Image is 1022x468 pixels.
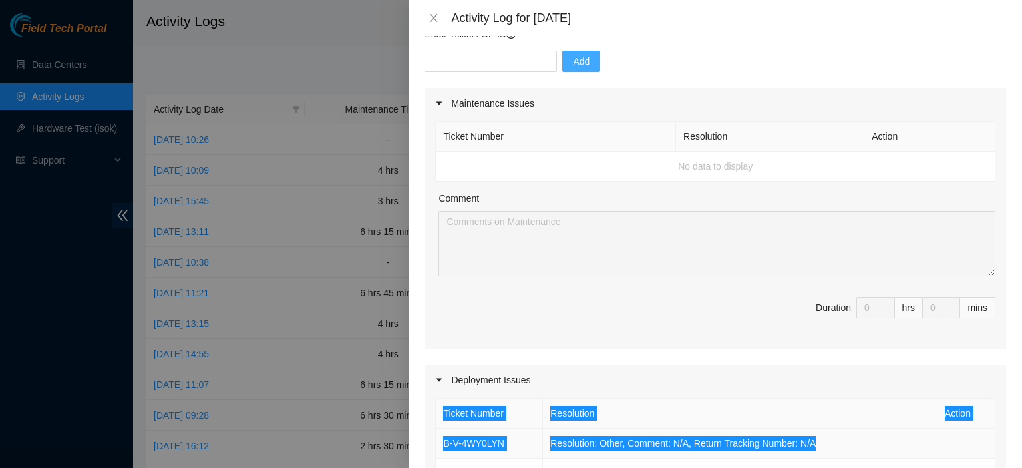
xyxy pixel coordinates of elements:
[438,211,995,276] textarea: Comment
[562,51,600,72] button: Add
[436,122,676,152] th: Ticket Number
[425,365,1006,395] div: Deployment Issues
[543,399,937,429] th: Resolution
[573,54,590,69] span: Add
[435,376,443,384] span: caret-right
[438,191,479,206] label: Comment
[676,122,864,152] th: Resolution
[543,429,937,459] td: Resolution: Other, Comment: N/A, Return Tracking Number: N/A
[436,152,995,182] td: No data to display
[937,399,995,429] th: Action
[960,297,995,318] div: mins
[816,300,851,315] div: Duration
[428,13,439,23] span: close
[436,399,543,429] th: Ticket Number
[425,12,443,25] button: Close
[443,438,504,449] a: B-V-4WY0LYN
[451,11,1006,25] div: Activity Log for [DATE]
[435,99,443,107] span: caret-right
[864,122,995,152] th: Action
[895,297,923,318] div: hrs
[425,88,1006,118] div: Maintenance Issues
